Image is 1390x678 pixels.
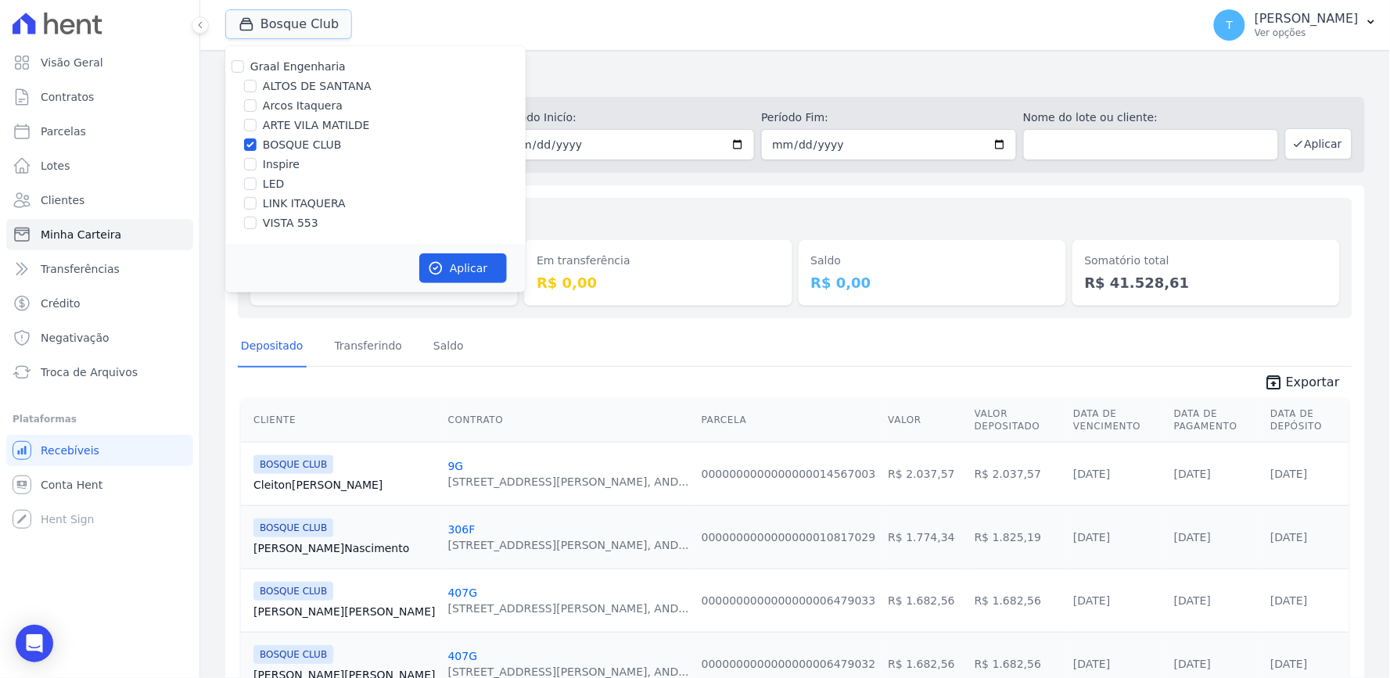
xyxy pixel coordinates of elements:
a: [DATE] [1174,658,1211,670]
td: R$ 1.682,56 [968,569,1067,632]
span: T [1227,20,1234,30]
a: [DATE] [1174,468,1211,480]
a: unarchive Exportar [1252,373,1352,395]
td: R$ 2.037,57 [968,442,1067,505]
td: R$ 2.037,57 [882,442,968,505]
p: [PERSON_NAME] [1255,11,1359,27]
dd: R$ 0,00 [537,272,779,293]
th: Parcela [695,398,882,443]
a: [DATE] [1073,468,1110,480]
span: Parcelas [41,124,86,139]
div: [STREET_ADDRESS][PERSON_NAME], AND... [448,537,689,553]
a: Crédito [6,288,193,319]
label: Período Inicío: [500,109,756,126]
dd: R$ 0,00 [811,272,1054,293]
div: Open Intercom Messenger [16,625,53,662]
label: Arcos Itaquera [263,98,343,114]
button: Aplicar [419,253,507,283]
dt: Em transferência [537,253,779,269]
label: BOSQUE CLUB [263,137,342,153]
th: Data de Depósito [1264,398,1349,443]
dd: R$ 41.528,61 [1085,272,1327,293]
th: Data de Pagamento [1168,398,1264,443]
a: Minha Carteira [6,219,193,250]
i: unarchive [1264,373,1283,392]
span: Transferências [41,261,120,277]
div: [STREET_ADDRESS][PERSON_NAME], AND... [448,474,689,490]
a: [PERSON_NAME][PERSON_NAME] [253,604,436,619]
button: Aplicar [1285,128,1352,160]
span: Recebíveis [41,443,99,458]
label: ALTOS DE SANTANA [263,78,372,95]
td: R$ 1.825,19 [968,505,1067,569]
a: [PERSON_NAME]Nascimento [253,540,436,556]
label: ARTE VILA MATILDE [263,117,370,134]
a: [DATE] [1270,658,1307,670]
button: T [PERSON_NAME] Ver opções [1201,3,1390,47]
span: Crédito [41,296,81,311]
label: Nome do lote ou cliente: [1023,109,1279,126]
span: Exportar [1286,373,1340,392]
span: Contratos [41,89,94,105]
th: Valor Depositado [968,398,1067,443]
div: [STREET_ADDRESS][PERSON_NAME], AND... [448,601,689,616]
a: Transferindo [332,327,406,368]
a: Saldo [430,327,467,368]
dt: Somatório total [1085,253,1327,269]
span: Visão Geral [41,55,103,70]
h2: Minha Carteira [225,63,1365,91]
label: Graal Engenharia [250,60,346,73]
a: Negativação [6,322,193,353]
span: BOSQUE CLUB [253,518,333,537]
a: [DATE] [1073,658,1110,670]
a: [DATE] [1270,594,1307,607]
div: Plataformas [13,410,187,429]
p: Ver opções [1255,27,1359,39]
a: [DATE] [1073,531,1110,543]
span: Conta Hent [41,477,102,493]
a: Parcelas [6,116,193,147]
a: Visão Geral [6,47,193,78]
span: BOSQUE CLUB [253,582,333,601]
td: R$ 1.774,34 [882,505,968,569]
a: 0000000000000000010817029 [702,531,876,543]
span: BOSQUE CLUB [253,455,333,474]
span: BOSQUE CLUB [253,645,333,664]
a: Contratos [6,81,193,113]
a: Troca de Arquivos [6,357,193,388]
a: 306F [448,523,476,536]
a: Recebíveis [6,435,193,466]
a: Lotes [6,150,193,181]
span: Minha Carteira [41,227,121,242]
dt: Saldo [811,253,1054,269]
a: [DATE] [1073,594,1110,607]
button: Bosque Club [225,9,352,39]
label: LINK ITAQUERA [263,196,346,212]
th: Cliente [241,398,442,443]
td: R$ 1.682,56 [882,569,968,632]
th: Data de Vencimento [1067,398,1168,443]
a: 407G [448,650,478,662]
a: [DATE] [1174,594,1211,607]
a: 0000000000000000006479032 [702,658,876,670]
a: 0000000000000000014567003 [702,468,876,480]
span: Lotes [41,158,70,174]
a: Conta Hent [6,469,193,500]
label: Inspire [263,156,300,173]
a: Clientes [6,185,193,216]
label: VISTA 553 [263,215,318,231]
a: Transferências [6,253,193,285]
span: Troca de Arquivos [41,364,138,380]
span: Clientes [41,192,84,208]
label: Período Fim: [761,109,1017,126]
a: 407G [448,587,478,599]
a: 9G [448,460,464,472]
label: LED [263,176,284,192]
span: Negativação [41,330,110,346]
a: [DATE] [1270,468,1307,480]
a: 0000000000000000006479033 [702,594,876,607]
a: Cleiton[PERSON_NAME] [253,477,436,493]
a: [DATE] [1270,531,1307,543]
a: [DATE] [1174,531,1211,543]
th: Valor [882,398,968,443]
